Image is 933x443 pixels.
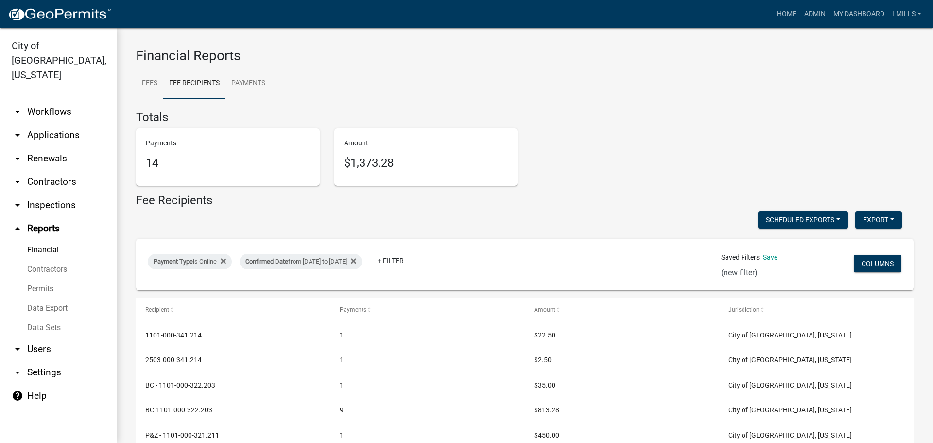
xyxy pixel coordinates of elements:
[344,156,508,170] h5: $1,373.28
[534,331,555,339] span: $22.50
[728,306,760,313] span: Jurisdiction
[245,258,288,265] span: Confirmed Date
[12,129,23,141] i: arrow_drop_down
[800,5,829,23] a: Admin
[136,298,330,321] datatable-header-cell: Recipient
[12,367,23,378] i: arrow_drop_down
[534,381,555,389] span: $35.00
[344,138,508,148] p: Amount
[12,199,23,211] i: arrow_drop_down
[719,298,914,321] datatable-header-cell: Jurisdiction
[773,5,800,23] a: Home
[534,306,555,313] span: Amount
[728,406,852,414] span: City of Jeffersonville, Indiana
[330,298,525,321] datatable-header-cell: Payments
[136,194,212,208] h4: Fee Recipients
[148,254,232,269] div: is Online
[340,356,344,364] span: 1
[146,156,310,170] h5: 14
[340,431,344,439] span: 1
[534,406,559,414] span: $813.28
[888,5,925,23] a: lmills
[728,356,852,364] span: City of Jeffersonville, Indiana
[136,110,914,124] h4: Totals
[525,298,719,321] datatable-header-cell: Amount
[829,5,888,23] a: My Dashboard
[136,68,163,99] a: Fees
[340,331,344,339] span: 1
[534,356,552,364] span: $2.50
[728,381,852,389] span: City of Jeffersonville, Indiana
[145,356,202,364] span: 2503-000-341.214
[145,331,202,339] span: 1101-000-341.214
[225,68,271,99] a: Payments
[145,406,212,414] span: BC-1101-000-322.203
[340,381,344,389] span: 1
[340,306,366,313] span: Payments
[12,106,23,118] i: arrow_drop_down
[534,431,559,439] span: $450.00
[136,48,914,64] h3: Financial Reports
[854,255,901,272] button: Columns
[728,331,852,339] span: City of Jeffersonville, Indiana
[728,431,852,439] span: City of Jeffersonville, Indiana
[855,211,902,229] button: Export
[12,153,23,164] i: arrow_drop_down
[340,406,344,414] span: 9
[12,223,23,234] i: arrow_drop_up
[721,252,760,263] span: Saved Filters
[145,381,215,389] span: BC - 1101-000-322.203
[370,252,412,269] a: + Filter
[145,431,219,439] span: P&Z - 1101-000-321.211
[12,176,23,188] i: arrow_drop_down
[763,253,777,261] a: Save
[12,390,23,402] i: help
[145,306,169,313] span: Recipient
[163,68,225,99] a: Fee Recipients
[12,343,23,355] i: arrow_drop_down
[240,254,362,269] div: from [DATE] to [DATE]
[146,138,310,148] p: Payments
[758,211,848,229] button: Scheduled Exports
[154,258,193,265] span: Payment Type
